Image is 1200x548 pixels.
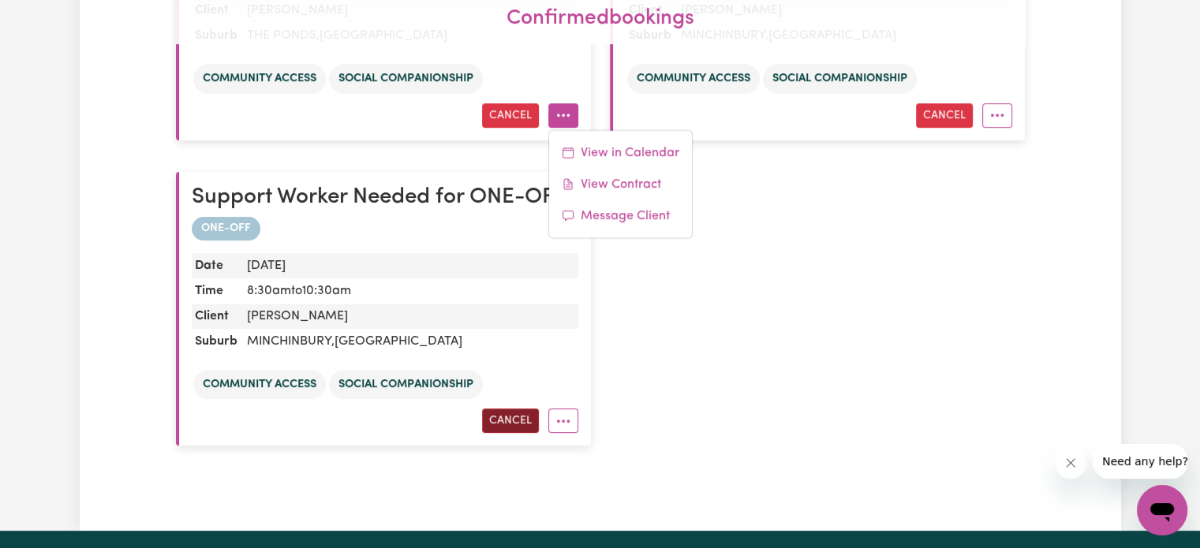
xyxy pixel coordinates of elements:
li: Social companionship [329,64,483,94]
iframe: Button to launch messaging window [1137,485,1187,535]
h2: confirmed bookings [182,6,1019,32]
dt: Time [192,278,241,304]
li: Social companionship [329,370,483,400]
a: View Contract [549,168,692,199]
dd: 8:30am to 10:30am [241,278,578,304]
div: one-off booking [192,217,578,240]
a: View in Calendar [549,136,692,168]
div: More options [548,129,693,238]
button: Cancel [916,103,973,128]
button: More options [548,103,578,128]
li: Social companionship [763,64,917,94]
dt: Date [192,253,241,278]
iframe: Close message [1055,447,1086,479]
dd: [PERSON_NAME] [241,304,578,329]
li: Community access [193,370,326,400]
dd: [DATE] [241,253,578,278]
button: More options [548,408,578,433]
dt: Suburb [192,329,241,354]
a: Message Client [549,199,692,231]
li: Community access [193,64,326,94]
button: More options [982,103,1012,128]
dd: MINCHINBURY , [GEOGRAPHIC_DATA] [241,329,578,354]
button: Cancel [482,408,539,433]
button: Cancel [482,103,539,128]
li: Community access [627,64,760,94]
dt: Client [192,304,241,329]
iframe: Message from company [1093,444,1187,479]
span: ONE-OFF [192,217,260,240]
h2: Support Worker Needed for ONE-OFF on 30/06 And 02/07 In Minchinbury, NSW [192,185,578,211]
span: Need any help? [9,11,95,24]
